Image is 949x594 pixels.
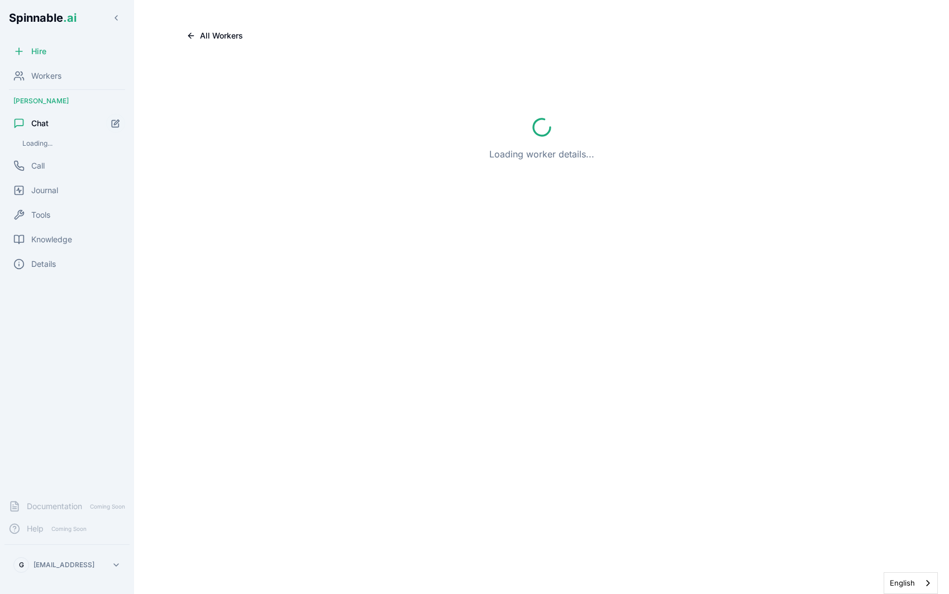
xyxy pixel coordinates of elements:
aside: Language selected: English [884,572,938,594]
span: Workers [31,70,61,82]
span: Details [31,258,56,270]
span: Journal [31,185,58,196]
span: Help [27,523,44,534]
span: Hire [31,46,46,57]
span: Chat [31,118,49,129]
span: G [19,561,24,569]
span: Tools [31,209,50,221]
span: Call [31,160,45,171]
button: Start new chat [106,114,125,133]
button: G[EMAIL_ADDRESS] [9,554,125,576]
span: .ai [63,11,77,25]
p: Loading worker details... [489,147,594,161]
span: Coming Soon [87,501,128,512]
div: [PERSON_NAME] [4,92,130,110]
p: [EMAIL_ADDRESS] [34,561,94,569]
div: Language [884,572,938,594]
a: English [884,573,937,593]
span: Knowledge [31,234,72,245]
span: Documentation [27,501,82,512]
div: Loading... [18,137,125,150]
span: Spinnable [9,11,77,25]
button: All Workers [178,27,252,45]
span: Coming Soon [48,524,90,534]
